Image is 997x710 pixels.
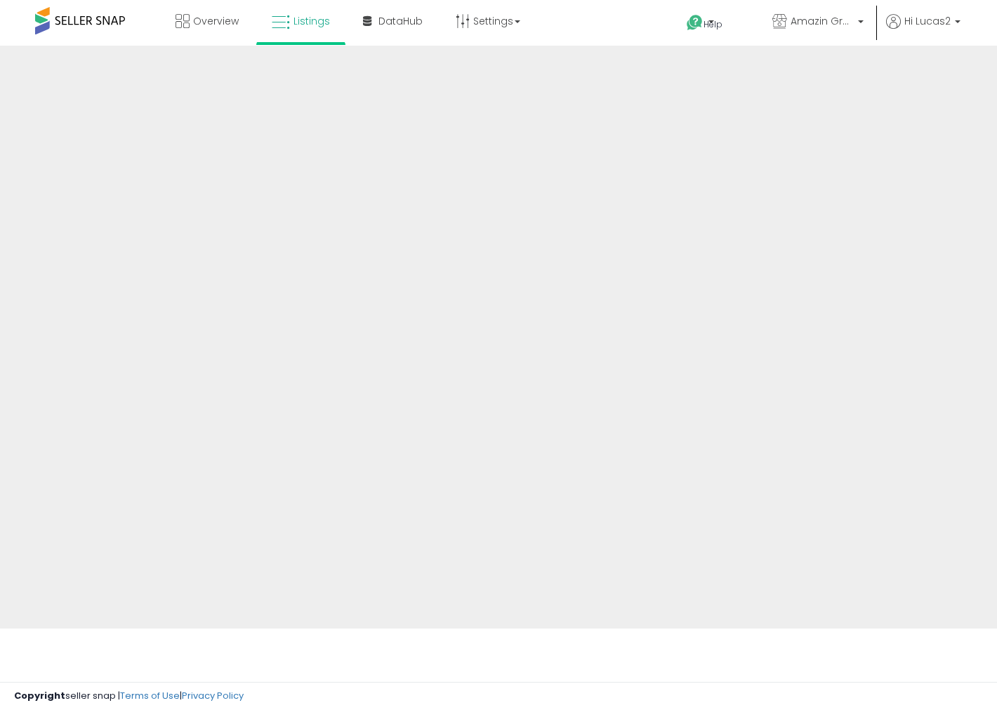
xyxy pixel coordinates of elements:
i: Get Help [686,14,704,32]
span: Overview [193,14,239,28]
a: Help [675,4,750,46]
a: Hi Lucas2 [886,14,960,46]
span: DataHub [378,14,423,28]
span: Amazin Group [791,14,854,28]
span: Help [704,18,722,30]
span: Listings [293,14,330,28]
span: Hi Lucas2 [904,14,951,28]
